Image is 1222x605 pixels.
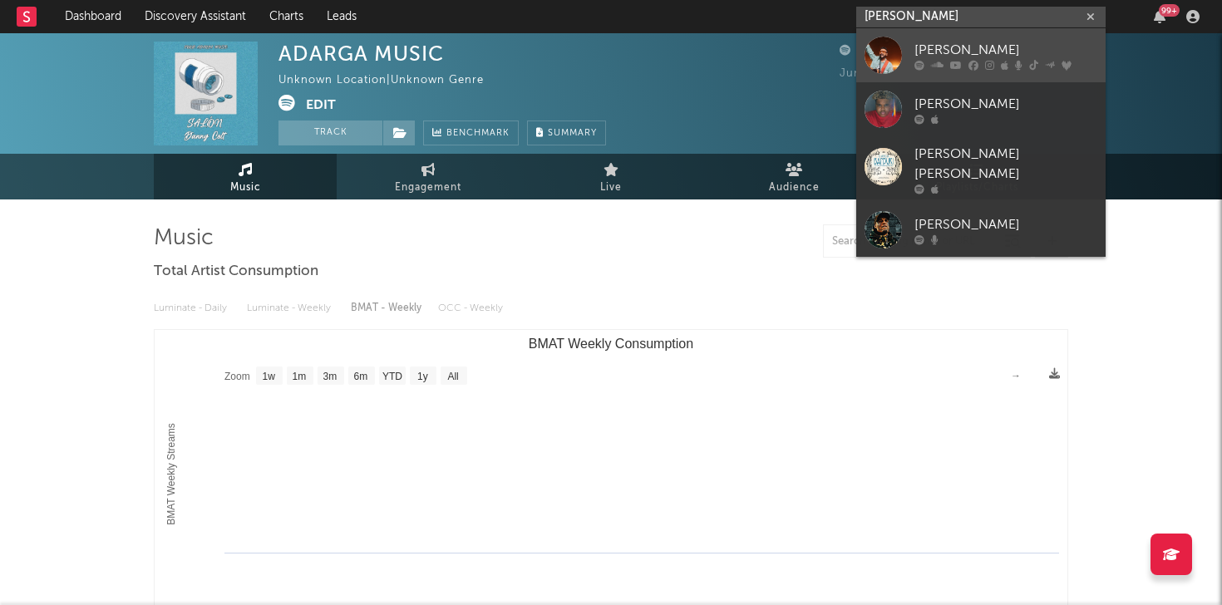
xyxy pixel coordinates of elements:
a: Audience [702,154,885,199]
a: [PERSON_NAME] [856,28,1106,82]
span: 1 [840,46,865,57]
button: Track [278,121,382,145]
text: BMAT Weekly Consumption [529,337,693,351]
div: Unknown Location | Unknown Genre [278,71,503,91]
span: Summary [548,129,597,138]
span: Music [230,178,261,198]
div: [PERSON_NAME] [914,40,1097,60]
text: 6m [354,371,368,382]
a: [PERSON_NAME] [PERSON_NAME] [856,136,1106,203]
a: [PERSON_NAME] [856,82,1106,136]
text: → [1011,370,1021,381]
span: Benchmark [446,124,510,144]
a: Engagement [337,154,520,199]
input: Search for artists [856,7,1106,27]
div: ADARGA MUSIC [278,42,444,66]
span: Engagement [395,178,461,198]
button: Summary [527,121,606,145]
text: All [447,371,458,382]
a: Music [154,154,337,199]
input: Search by song name or URL [824,235,999,248]
span: Total Artist Consumption [154,262,318,282]
div: 99 + [1159,4,1180,17]
span: Live [600,178,622,198]
text: 1w [263,371,276,382]
text: YTD [382,371,402,382]
text: Zoom [224,371,250,382]
span: Jump Score: 20.0 [840,68,938,79]
div: [PERSON_NAME] [PERSON_NAME] [914,145,1097,184]
text: 1m [293,371,307,382]
a: Live [520,154,702,199]
span: Audience [769,178,820,198]
text: 1y [417,371,428,382]
a: [PERSON_NAME] [856,203,1106,257]
a: Benchmark [423,121,519,145]
text: 3m [323,371,338,382]
div: [PERSON_NAME] [914,214,1097,234]
text: BMAT Weekly Streams [165,423,177,525]
button: Edit [306,95,336,116]
button: 99+ [1154,10,1165,23]
div: [PERSON_NAME] [914,94,1097,114]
